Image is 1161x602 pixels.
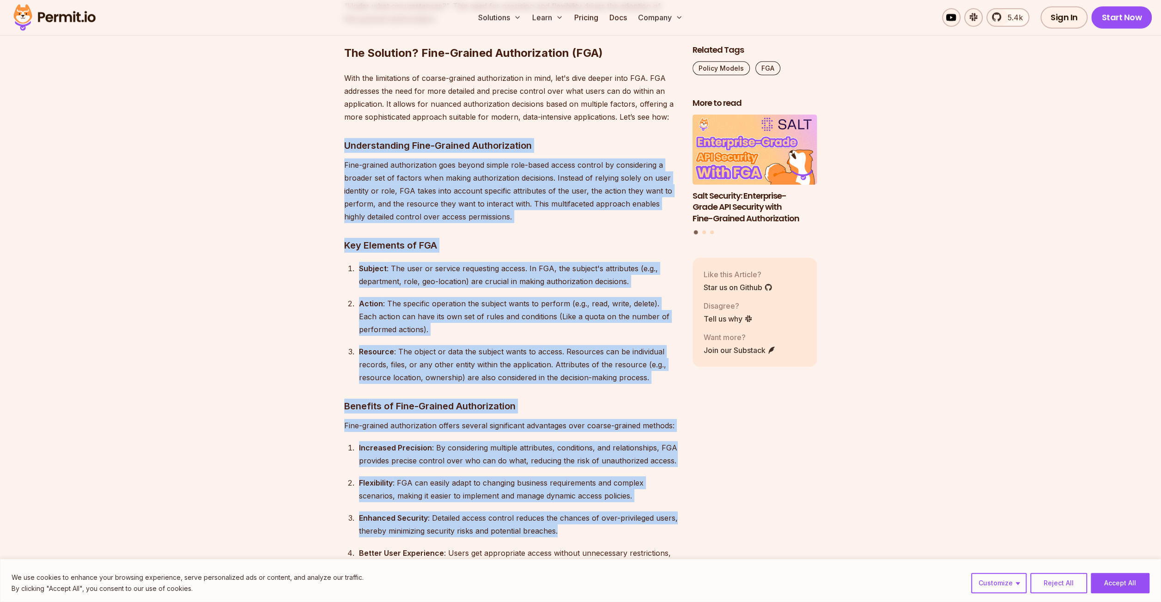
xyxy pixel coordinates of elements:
[704,344,776,355] a: Join our Substack
[529,8,567,27] button: Learn
[704,331,776,342] p: Want more?
[359,548,444,558] strong: Better User Experience
[702,230,706,234] button: Go to slide 2
[359,347,394,356] strong: Resource
[693,115,817,236] div: Posts
[571,8,602,27] a: Pricing
[704,300,753,311] p: Disagree?
[755,61,780,75] a: FGA
[359,513,428,523] strong: Enhanced Security
[359,547,678,572] div: : Users get appropriate access without unnecessary restrictions, facilitating smoother and more s...
[986,8,1029,27] a: 5.4k
[1040,6,1088,29] a: Sign In
[1030,573,1087,593] button: Reject All
[359,478,393,487] strong: Flexibility
[693,61,750,75] a: Policy Models
[344,158,678,223] p: Fine-grained authorization goes beyond simple role-based access control by considering a broader ...
[693,44,817,56] h2: Related Tags
[359,443,432,452] strong: Increased Precision
[359,511,678,537] div: : Detailed access control reduces the chances of over-privileged users, thereby minimizing securi...
[12,583,364,594] p: By clicking "Accept All", you consent to our use of cookies.
[9,2,100,33] img: Permit logo
[606,8,631,27] a: Docs
[693,115,817,185] img: Salt Security: Enterprise-Grade API Security with Fine-Grained Authorization
[359,441,678,467] div: : By considering multiple attributes, conditions, and relationships, FGA provides precise control...
[693,190,817,224] h3: Salt Security: Enterprise-Grade API Security with Fine-Grained Authorization
[12,572,364,583] p: We use cookies to enhance your browsing experience, serve personalized ads or content, and analyz...
[359,476,678,502] div: : FGA can easily adapt to changing business requirements and complex scenarios, making it easier ...
[693,97,817,109] h2: More to read
[1091,573,1149,593] button: Accept All
[693,115,817,225] li: 1 of 3
[634,8,687,27] button: Company
[344,72,678,123] p: With the limitations of coarse-grained authorization in mind, let's dive deeper into FGA. FGA add...
[359,262,678,288] div: : The user or service requesting access. In FGA, the subject's attributes (e.g., department, role...
[1002,12,1023,23] span: 5.4k
[359,299,383,308] strong: Action
[710,230,714,234] button: Go to slide 3
[359,345,678,384] div: : The object or data the subject wants to access. Resources can be individual records, files, or ...
[474,8,525,27] button: Solutions
[344,138,678,153] h3: Understanding Fine-Grained Authorization
[344,419,678,432] p: Fine-grained authorization offers several significant advantages over coarse-grained methods:
[344,238,678,253] h3: Key Elements of FGA
[694,230,698,234] button: Go to slide 1
[344,399,678,413] h3: Benefits of Fine-Grained Authorization
[704,268,772,280] p: Like this Article?
[359,264,387,273] strong: Subject
[704,313,753,324] a: Tell us why
[1091,6,1152,29] a: Start Now
[971,573,1027,593] button: Customize
[693,115,817,225] a: Salt Security: Enterprise-Grade API Security with Fine-Grained AuthorizationSalt Security: Enterp...
[359,297,678,336] div: : The specific operation the subject wants to perform (e.g., read, write, delete). Each action ca...
[704,281,772,292] a: Star us on Github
